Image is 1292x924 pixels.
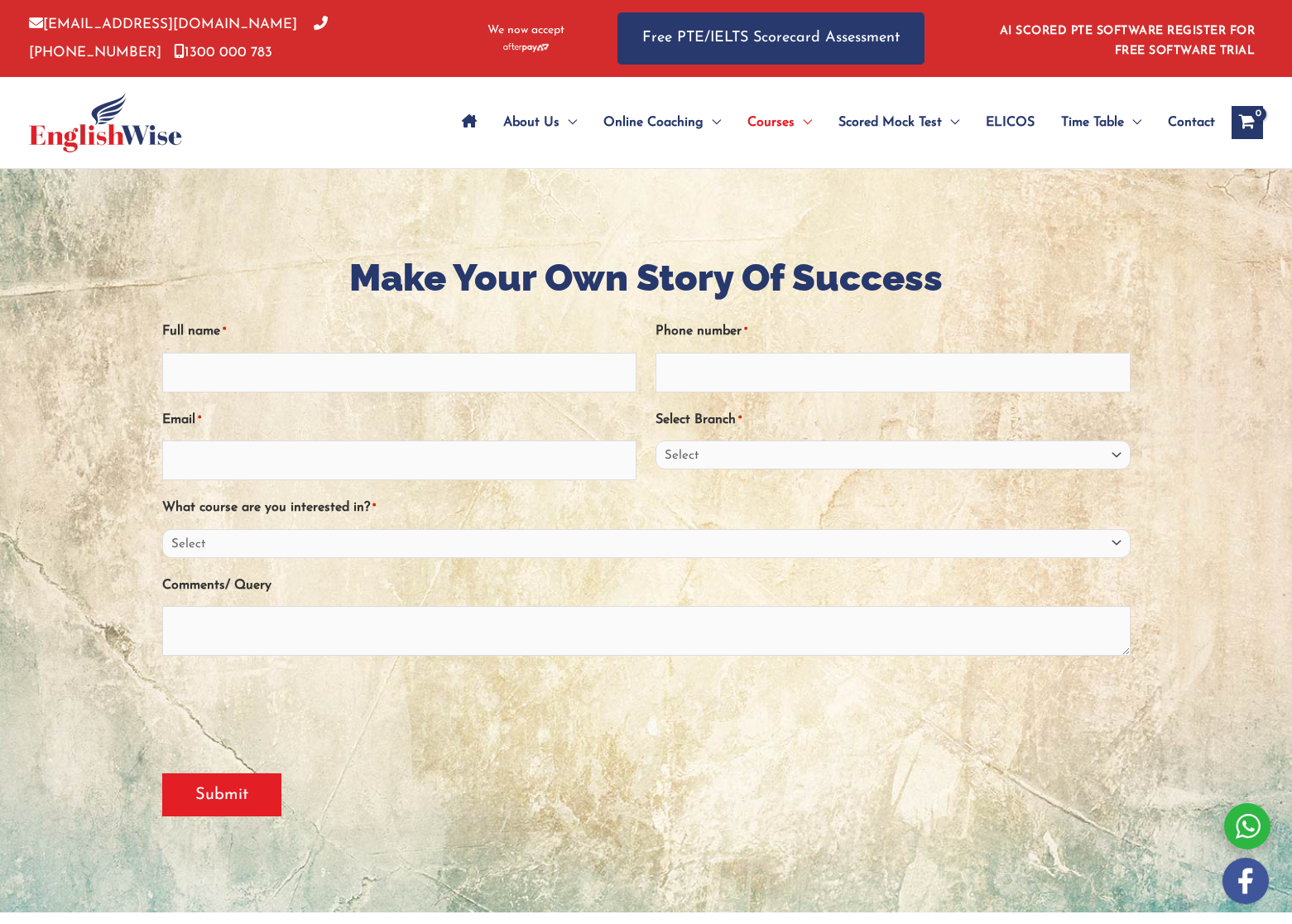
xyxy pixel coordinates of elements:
a: AI SCORED PTE SOFTWARE REGISTER FOR FREE SOFTWARE TRIAL [1000,25,1256,57]
label: Comments/ Query [162,572,271,599]
a: Time TableMenu Toggle [1048,94,1155,152]
label: Email [162,407,201,434]
span: Menu Toggle [704,94,721,152]
a: Free PTE/IELTS Scorecard Assessment [617,12,925,65]
iframe: reCAPTCHA [162,679,414,744]
span: Courses [747,94,795,152]
a: Online CoachingMenu Toggle [590,94,734,152]
span: Menu Toggle [560,94,577,152]
a: [PHONE_NUMBER] [29,17,328,59]
a: CoursesMenu Toggle [734,94,825,152]
span: Menu Toggle [942,94,959,152]
a: Contact [1155,94,1215,152]
span: Time Table [1061,94,1124,152]
span: Menu Toggle [795,94,812,152]
label: Full name [162,318,226,345]
span: About Us [503,94,560,152]
span: Menu Toggle [1124,94,1141,152]
span: Contact [1168,94,1215,152]
a: 1300 000 783 [174,46,272,60]
label: Select Branch [656,407,742,434]
span: We now accept [488,22,564,39]
h1: Make Your Own Story Of Success [162,252,1131,304]
a: About UsMenu Toggle [490,94,590,152]
span: Scored Mock Test [838,94,942,152]
nav: Site Navigation: Main Menu [449,94,1215,152]
img: cropped-ew-logo [29,93,182,152]
label: What course are you interested in? [162,494,376,522]
a: Scored Mock TestMenu Toggle [825,94,973,152]
aside: Header Widget 1 [990,12,1263,65]
label: Phone number [656,318,747,345]
span: ELICOS [986,94,1035,152]
input: Submit [162,773,281,816]
span: Online Coaching [603,94,704,152]
img: Afterpay-Logo [503,43,549,52]
a: ELICOS [973,94,1048,152]
img: white-facebook.png [1222,858,1269,904]
a: [EMAIL_ADDRESS][DOMAIN_NAME] [29,17,297,31]
a: View Shopping Cart, empty [1232,106,1263,139]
